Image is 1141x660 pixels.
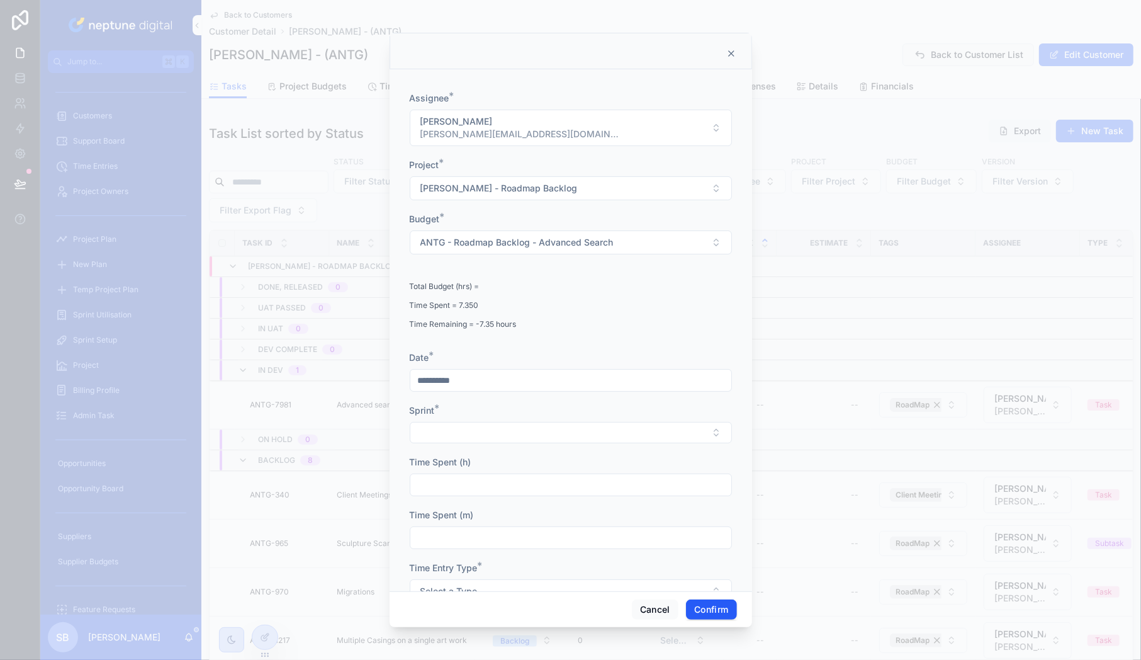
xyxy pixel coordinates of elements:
[410,405,435,416] span: Sprint
[420,115,622,128] span: [PERSON_NAME]
[410,281,517,292] p: Total Budget (hrs) =
[410,176,732,200] button: Select Button
[410,300,517,311] p: Time Spent = 7.350
[420,128,622,140] span: [PERSON_NAME][EMAIL_ADDRESS][DOMAIN_NAME]
[410,509,474,520] span: Time Spent (m)
[420,182,578,195] span: [PERSON_NAME] - Roadmap Backlog
[410,230,732,254] button: Select Button
[632,600,678,620] button: Cancel
[410,579,732,603] button: Select Button
[686,600,736,620] button: Confirm
[410,457,471,467] span: Time Spent (h)
[410,110,732,146] button: Select Button
[410,213,440,224] span: Budget
[410,159,439,170] span: Project
[410,93,449,103] span: Assignee
[420,236,614,249] span: ANTG - Roadmap Backlog - Advanced Search
[420,585,478,598] span: Select a Type
[410,562,478,573] span: Time Entry Type
[410,422,732,443] button: Select Button
[410,319,517,330] p: Time Remaining = -7.35 hours
[410,352,429,363] span: Date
